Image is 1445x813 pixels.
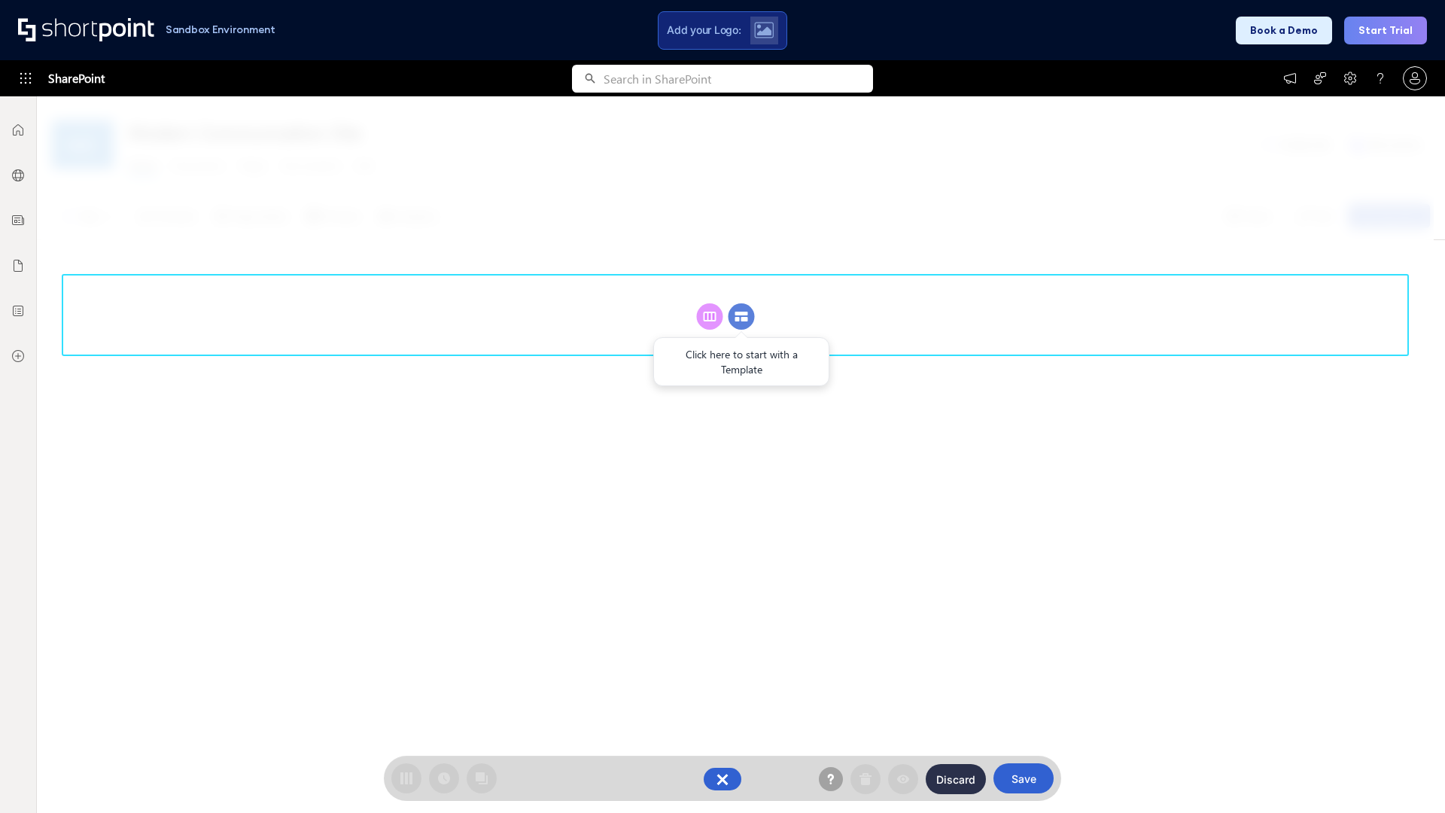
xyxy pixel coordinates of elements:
[604,65,873,93] input: Search in SharePoint
[1236,17,1332,44] button: Book a Demo
[667,23,741,37] span: Add your Logo:
[1370,741,1445,813] iframe: Chat Widget
[166,26,275,34] h1: Sandbox Environment
[926,764,986,794] button: Discard
[1344,17,1427,44] button: Start Trial
[993,763,1054,793] button: Save
[754,22,774,38] img: Upload logo
[48,60,105,96] span: SharePoint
